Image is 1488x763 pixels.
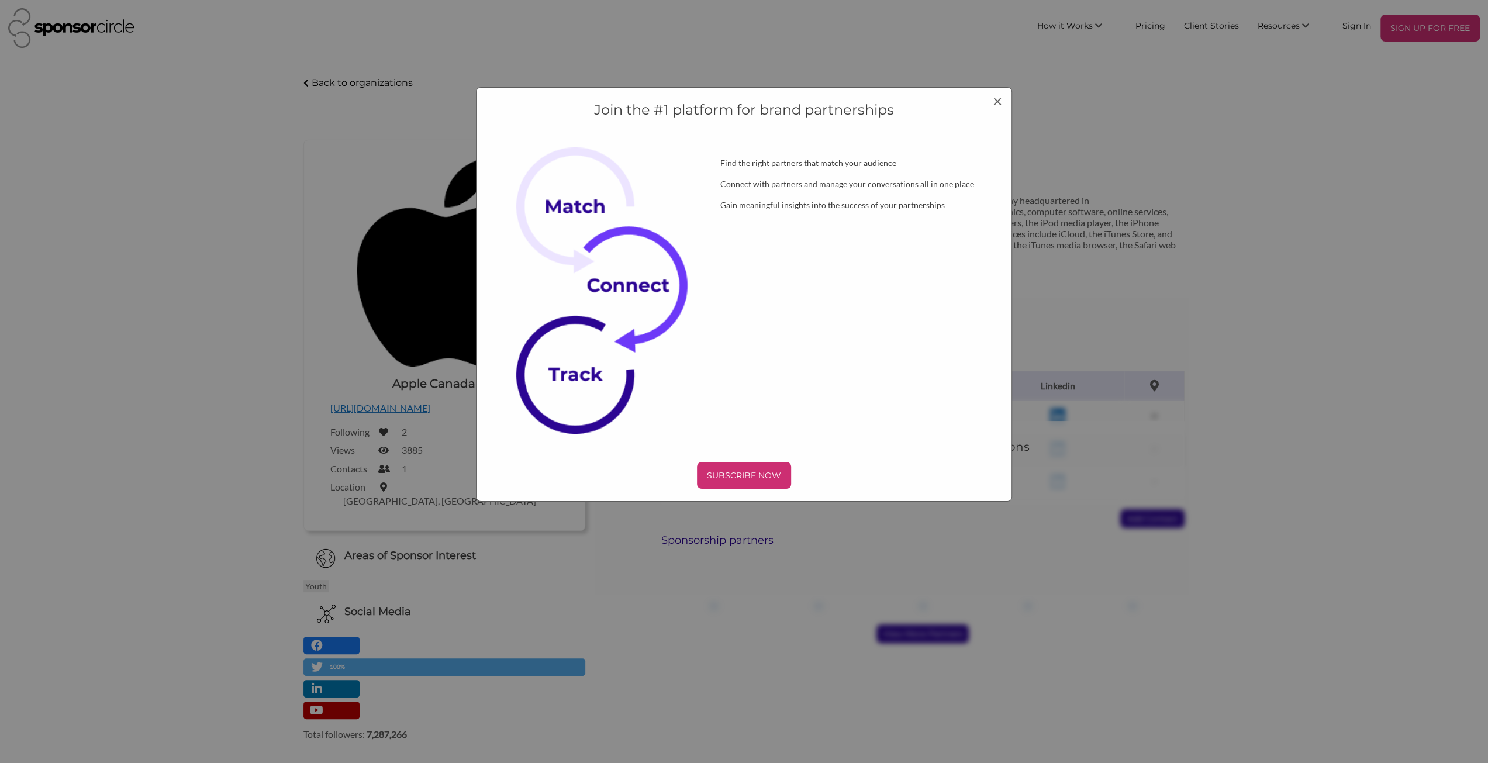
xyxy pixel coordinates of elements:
div: Gain meaningful insights into the success of your partnerships [702,200,999,210]
div: Connect with partners and manage your conversations all in one place [702,179,999,189]
p: SUBSCRIBE NOW [702,467,786,484]
h4: Join the #1 platform for brand partnerships [489,100,999,120]
a: SUBSCRIBE NOW [489,462,999,489]
button: Close modal [993,92,1002,109]
span: × [993,91,1002,111]
div: Find the right partners that match your audience [702,158,999,168]
img: Subscribe Now Image [516,147,712,434]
